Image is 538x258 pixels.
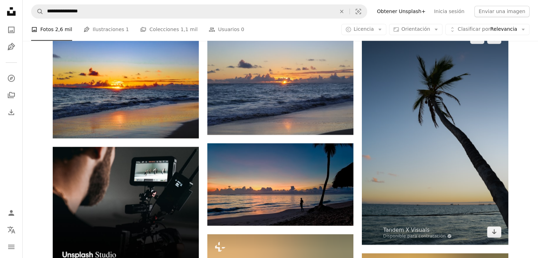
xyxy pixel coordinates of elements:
a: Colecciones 1,1 mil [140,18,197,41]
a: Silueta de la persona de pie cerca del cuerpo de agua [207,181,353,187]
button: Enviar una imagen [474,6,530,17]
a: Descargar [487,226,501,238]
form: Encuentra imágenes en todo el sitio [31,4,367,18]
button: Clasificar porRelevancia [445,24,530,35]
button: Licencia [341,24,386,35]
img: Hermosa puesta de sol sobre el océano y la playa. [53,41,199,138]
button: Borrar [334,5,349,18]
span: Orientación [401,27,430,32]
a: Iniciar sesión / Registrarse [4,206,18,220]
a: Inicia sesión [430,6,469,17]
img: Ve al perfil de Tandem X Visuals [369,227,380,238]
a: Fotos [4,23,18,37]
span: Licencia [354,27,374,32]
a: Historial de descargas [4,105,18,119]
button: Búsqueda visual [350,5,367,18]
a: Usuarios 0 [209,18,244,41]
img: Una palmera solitaria en la playa al atardecer [362,25,508,245]
span: 1 [126,26,129,34]
button: Orientación [389,24,442,35]
button: Idioma [4,223,18,237]
span: 1,1 mil [180,26,197,34]
a: Hermosa puesta de sol sobre un océano azul y tranquilo. [207,83,353,89]
span: Clasificar por [458,27,490,32]
a: Inicio — Unsplash [4,4,18,20]
a: Tandem X Visuals [383,226,452,233]
a: Una palmera solitaria en la playa al atardecer [362,131,508,138]
span: 0 [241,26,244,34]
img: Silueta de la persona de pie cerca del cuerpo de agua [207,143,353,225]
a: Explorar [4,71,18,85]
a: Ilustraciones 1 [83,18,129,41]
a: Obtener Unsplash+ [373,6,430,17]
a: Disponible para contratación [383,233,452,239]
a: Ilustraciones [4,40,18,54]
img: Hermosa puesta de sol sobre un océano azul y tranquilo. [207,37,353,135]
span: Relevancia [458,26,517,33]
button: Buscar en Unsplash [31,5,44,18]
a: Hermosa puesta de sol sobre el océano y la playa. [53,86,199,92]
button: Menú [4,240,18,254]
a: Colecciones [4,88,18,102]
